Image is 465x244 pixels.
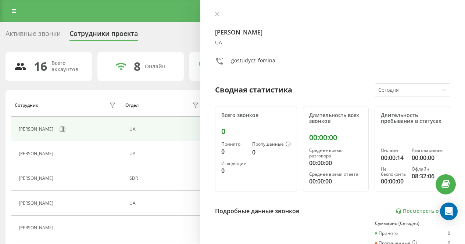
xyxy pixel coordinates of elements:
div: Сотрудники проекта [69,30,138,41]
div: Сотрудник [15,103,38,108]
div: 0 [221,147,246,156]
div: Пропущенные [252,142,291,148]
div: Принято [375,231,398,236]
div: UA [129,201,201,206]
div: UA [129,151,201,156]
div: Отдел [125,103,139,108]
div: Длительность пребывания в статусах [381,112,444,125]
div: 08:32:06 [412,172,444,181]
div: 00:00:00 [309,133,362,142]
div: Всего звонков [221,112,291,119]
div: Среднее время разговора [309,148,362,159]
div: [PERSON_NAME] [19,201,55,206]
div: Не беспокоить [381,167,406,177]
div: Принято [221,142,246,147]
div: gostudycz_fomina [231,57,275,68]
div: Всего аккаунтов [51,60,83,73]
div: [PERSON_NAME] [19,225,55,230]
div: UA [215,40,450,46]
div: 8 [134,59,140,73]
div: [PERSON_NAME] [19,127,55,132]
div: 00:00:14 [381,153,406,162]
h4: [PERSON_NAME] [215,28,450,37]
div: 0 [448,231,450,236]
div: 00:00:00 [309,177,362,186]
div: Среднее время ответа [309,172,362,177]
div: 0 [252,148,291,157]
div: Онлайн [145,63,165,70]
div: 16 [34,59,47,73]
a: Посмотреть отчет [396,208,450,214]
div: Разговаривает [412,148,444,153]
div: SDR [129,176,201,181]
div: Онлайн [381,148,406,153]
div: Подробные данные звонков [215,207,300,215]
div: Open Intercom Messenger [440,203,458,220]
div: [PERSON_NAME] [19,151,55,156]
div: 00:00:00 [412,153,444,162]
div: Активные звонки [6,30,61,41]
div: 0 [221,127,291,136]
div: 00:00:00 [381,177,406,186]
div: Исходящие [221,161,246,166]
div: 0 [221,166,246,175]
div: 00:00:00 [309,159,362,167]
div: Сводная статистика [215,84,292,95]
div: Суммарно (Сегодня) [375,221,450,226]
div: Офлайн [412,167,444,172]
div: Длительность всех звонков [309,112,362,125]
div: UA [129,127,201,132]
div: [PERSON_NAME] [19,176,55,181]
